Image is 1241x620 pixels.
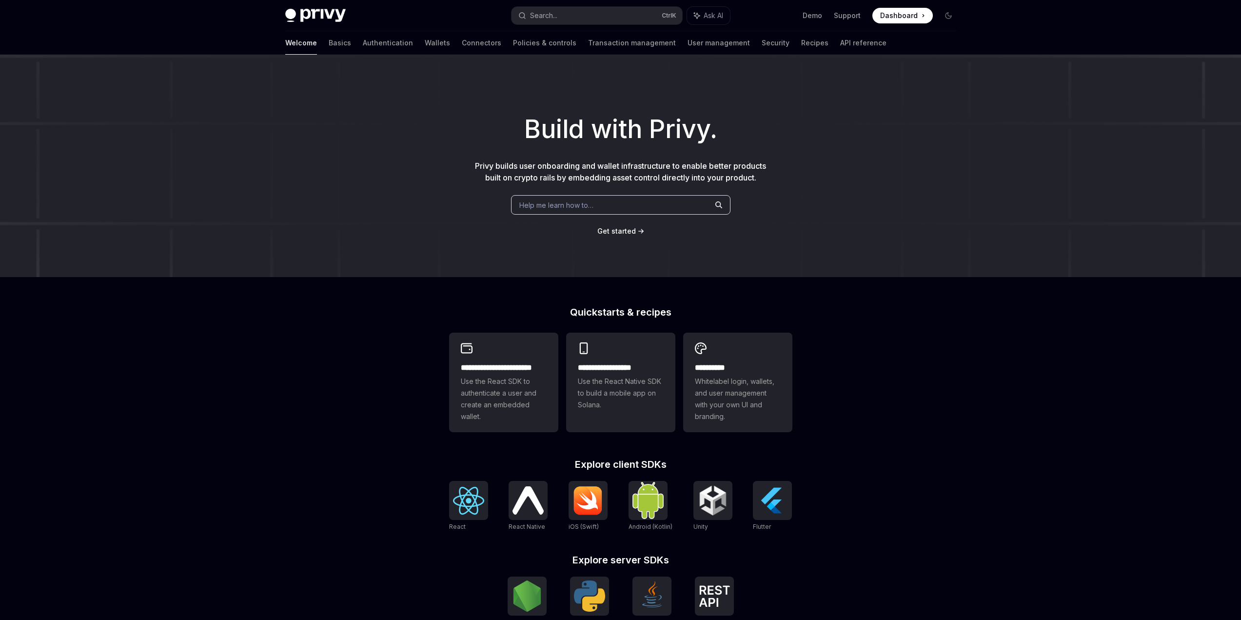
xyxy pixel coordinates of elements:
a: UnityUnity [693,481,732,532]
a: Recipes [801,31,828,55]
span: Dashboard [880,11,918,20]
a: ReactReact [449,481,488,532]
span: Unity [693,523,708,530]
span: iOS (Swift) [569,523,599,530]
img: Android (Kotlin) [632,482,664,519]
a: Transaction management [588,31,676,55]
a: Dashboard [872,8,933,23]
img: iOS (Swift) [572,486,604,515]
h2: Explore client SDKs [449,460,792,469]
img: Java [636,580,668,612]
a: Support [834,11,861,20]
span: Whitelabel login, wallets, and user management with your own UI and branding. [695,376,781,422]
span: Use the React Native SDK to build a mobile app on Solana. [578,376,664,411]
span: Android (Kotlin) [629,523,672,530]
button: Toggle dark mode [941,8,956,23]
a: Android (Kotlin)Android (Kotlin) [629,481,672,532]
span: Privy builds user onboarding and wallet infrastructure to enable better products built on crypto ... [475,161,766,182]
span: Ctrl K [662,12,676,20]
img: NodeJS [512,580,543,612]
a: User management [688,31,750,55]
a: Policies & controls [513,31,576,55]
h2: Quickstarts & recipes [449,307,792,317]
span: Flutter [753,523,771,530]
h2: Explore server SDKs [449,555,792,565]
span: React Native [509,523,545,530]
img: dark logo [285,9,346,22]
div: Search... [530,10,557,21]
a: Security [762,31,789,55]
button: Search...CtrlK [512,7,682,24]
a: Welcome [285,31,317,55]
a: **** *****Whitelabel login, wallets, and user management with your own UI and branding. [683,333,792,432]
img: React [453,487,484,515]
button: Ask AI [687,7,730,24]
span: Ask AI [704,11,723,20]
span: Use the React SDK to authenticate a user and create an embedded wallet. [461,376,547,422]
a: Basics [329,31,351,55]
span: Help me learn how to… [519,200,593,210]
a: React NativeReact Native [509,481,548,532]
img: Python [574,580,605,612]
img: Unity [697,485,729,516]
a: **** **** **** ***Use the React Native SDK to build a mobile app on Solana. [566,333,675,432]
a: Wallets [425,31,450,55]
a: API reference [840,31,886,55]
img: React Native [512,486,544,514]
a: Connectors [462,31,501,55]
a: Get started [597,226,636,236]
a: iOS (Swift)iOS (Swift) [569,481,608,532]
span: React [449,523,466,530]
a: Demo [803,11,822,20]
img: Flutter [757,485,788,516]
a: Authentication [363,31,413,55]
img: REST API [699,585,730,607]
span: Get started [597,227,636,235]
h1: Build with Privy. [16,110,1225,148]
a: FlutterFlutter [753,481,792,532]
